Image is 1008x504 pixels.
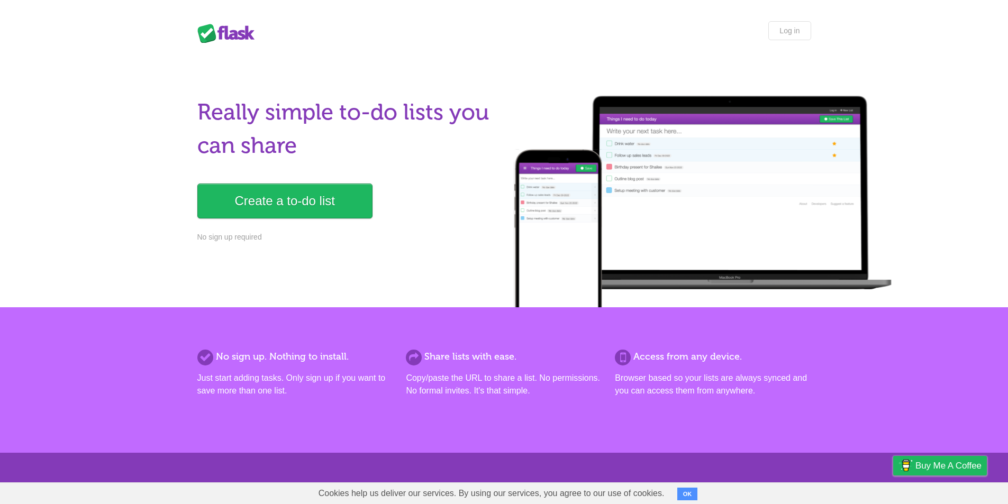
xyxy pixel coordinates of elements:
[406,350,602,364] h2: Share lists with ease.
[615,372,811,397] p: Browser based so your lists are always synced and you can access them from anywhere.
[197,350,393,364] h2: No sign up. Nothing to install.
[197,184,373,218] a: Create a to-do list
[768,21,811,40] a: Log in
[677,488,698,500] button: OK
[308,483,675,504] span: Cookies help us deliver our services. By using our services, you agree to our use of cookies.
[893,456,987,475] a: Buy me a coffee
[915,456,982,475] span: Buy me a coffee
[615,350,811,364] h2: Access from any device.
[898,456,913,474] img: Buy me a coffee
[197,372,393,397] p: Just start adding tasks. Only sign up if you want to save more than one list.
[197,24,261,43] div: Flask Lists
[197,96,498,162] h1: Really simple to-do lists you can share
[406,372,602,397] p: Copy/paste the URL to share a list. No permissions. No formal invites. It's that simple.
[197,232,498,243] p: No sign up required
